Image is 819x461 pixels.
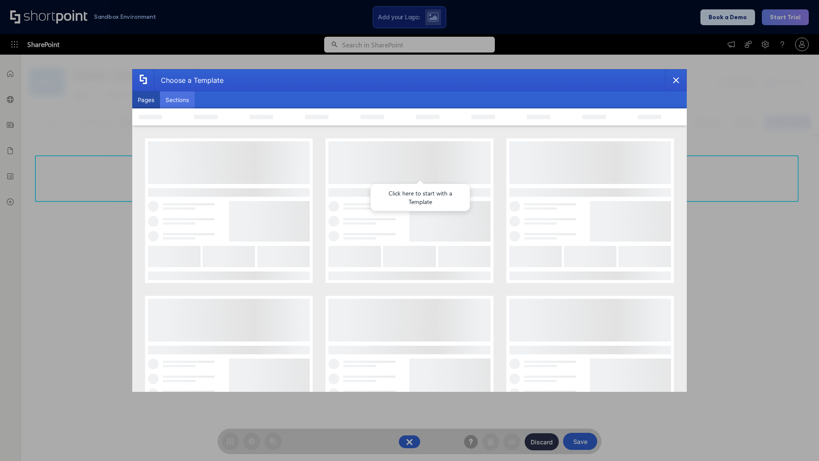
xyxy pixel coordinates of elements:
button: Sections [160,91,195,108]
div: Choose a Template [154,70,224,91]
div: template selector [132,69,687,392]
button: Pages [132,91,160,108]
iframe: Chat Widget [776,420,819,461]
